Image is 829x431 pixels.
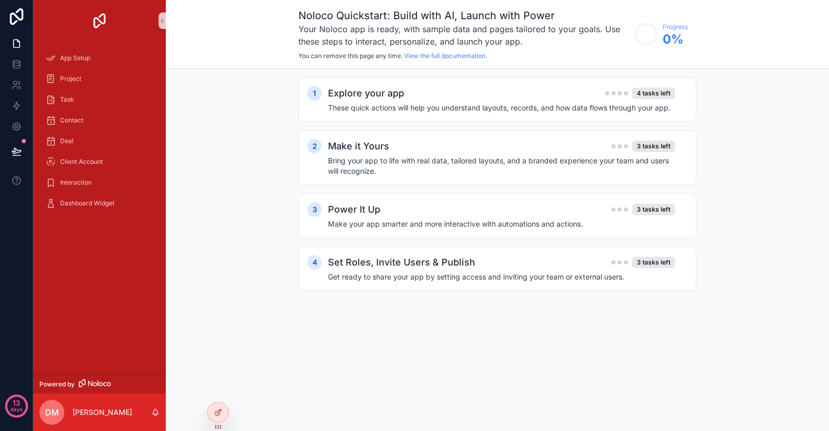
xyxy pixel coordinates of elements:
span: You can remove this page any time. [298,52,403,60]
span: DM [45,406,59,419]
span: 0 % [663,31,688,48]
a: Powered by [33,374,166,394]
span: Client Account [60,158,103,166]
span: Interaction [60,178,92,187]
a: Deal [39,132,160,150]
a: Task [39,90,160,109]
h3: Your Noloco app is ready, with sample data and pages tailored to your goals. Use these steps to i... [298,23,630,48]
a: Dashboard Widget [39,194,160,213]
a: Project [39,69,160,88]
a: Contact [39,111,160,130]
p: [PERSON_NAME] [73,407,132,418]
a: Client Account [39,152,160,171]
a: Interaction [39,173,160,192]
span: Powered by [39,380,75,388]
div: scrollable content [33,41,166,226]
span: Contact [60,116,83,124]
a: View the full documentation. [404,52,487,60]
span: Progress [663,23,688,31]
span: Deal [60,137,74,145]
p: 13 [12,398,20,408]
h1: Noloco Quickstart: Build with AI, Launch with Power [298,8,630,23]
span: Task [60,95,74,104]
span: Project [60,75,81,83]
a: App Setup [39,49,160,67]
span: App Setup [60,54,90,62]
img: App logo [91,12,108,29]
p: days [10,402,23,416]
span: Dashboard Widget [60,199,115,207]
